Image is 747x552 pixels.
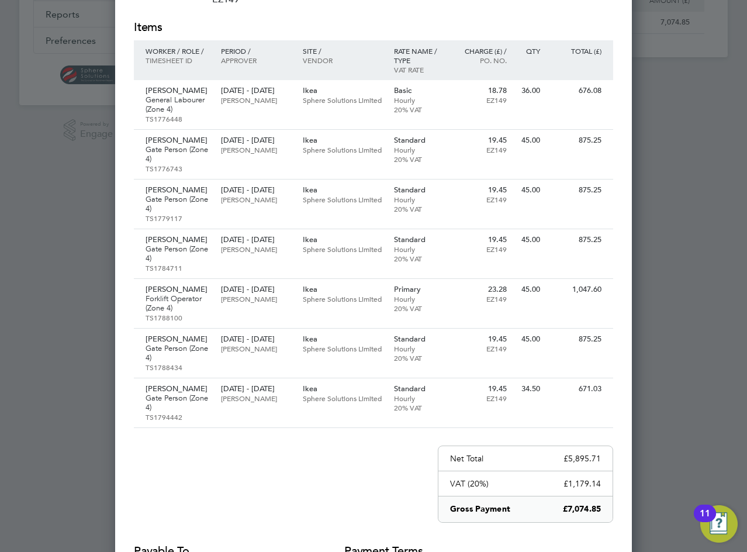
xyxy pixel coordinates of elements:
[303,244,382,254] p: Sphere Solutions Limited
[303,136,382,145] p: Ikea
[221,235,290,244] p: [DATE] - [DATE]
[456,394,507,403] p: EZ149
[394,294,445,303] p: Hourly
[146,294,209,313] p: Forklift Operator (Zone 4)
[394,353,445,363] p: 20% VAT
[394,394,445,403] p: Hourly
[303,285,382,294] p: Ikea
[456,95,507,105] p: EZ149
[303,334,382,344] p: Ikea
[303,384,382,394] p: Ikea
[450,478,489,489] p: VAT (20%)
[221,384,290,394] p: [DATE] - [DATE]
[394,86,445,95] p: Basic
[394,204,445,213] p: 20% VAT
[221,195,290,204] p: [PERSON_NAME]
[146,164,209,173] p: TS1776743
[303,394,382,403] p: Sphere Solutions Limited
[518,136,540,145] p: 45.00
[563,453,601,464] p: £5,895.71
[134,19,613,36] h2: Items
[221,46,290,56] p: Period /
[303,294,382,303] p: Sphere Solutions Limited
[552,235,601,244] p: 875.25
[221,145,290,154] p: [PERSON_NAME]
[146,244,209,263] p: Gate Person (Zone 4)
[394,154,445,164] p: 20% VAT
[456,195,507,204] p: EZ149
[456,294,507,303] p: EZ149
[456,244,507,254] p: EZ149
[303,86,382,95] p: Ikea
[394,185,445,195] p: Standard
[518,285,540,294] p: 45.00
[221,185,290,195] p: [DATE] - [DATE]
[303,46,382,56] p: Site /
[221,294,290,303] p: [PERSON_NAME]
[221,136,290,145] p: [DATE] - [DATE]
[456,235,507,244] p: 19.45
[552,285,601,294] p: 1,047.60
[221,285,290,294] p: [DATE] - [DATE]
[146,95,209,114] p: General Labourer (Zone 4)
[394,95,445,105] p: Hourly
[146,334,209,344] p: [PERSON_NAME]
[450,503,510,515] p: Gross Payment
[394,254,445,263] p: 20% VAT
[700,505,738,543] button: Open Resource Center, 11 new notifications
[552,185,601,195] p: 875.25
[146,56,209,65] p: Timesheet ID
[394,235,445,244] p: Standard
[146,86,209,95] p: [PERSON_NAME]
[394,65,445,74] p: VAT rate
[456,334,507,344] p: 19.45
[518,185,540,195] p: 45.00
[303,95,382,105] p: Sphere Solutions Limited
[394,244,445,254] p: Hourly
[394,136,445,145] p: Standard
[146,46,209,56] p: Worker / Role /
[303,195,382,204] p: Sphere Solutions Limited
[146,384,209,394] p: [PERSON_NAME]
[563,503,601,515] p: £7,074.85
[303,145,382,154] p: Sphere Solutions Limited
[552,384,601,394] p: 671.03
[146,136,209,145] p: [PERSON_NAME]
[394,303,445,313] p: 20% VAT
[146,412,209,422] p: TS1794442
[518,86,540,95] p: 36.00
[394,145,445,154] p: Hourly
[146,394,209,412] p: Gate Person (Zone 4)
[303,344,382,353] p: Sphere Solutions Limited
[552,86,601,95] p: 676.08
[518,334,540,344] p: 45.00
[146,263,209,272] p: TS1784711
[450,453,483,464] p: Net Total
[456,285,507,294] p: 23.28
[146,285,209,294] p: [PERSON_NAME]
[146,195,209,213] p: Gate Person (Zone 4)
[303,185,382,195] p: Ikea
[394,105,445,114] p: 20% VAT
[552,136,601,145] p: 875.25
[221,394,290,403] p: [PERSON_NAME]
[221,56,290,65] p: Approver
[146,185,209,195] p: [PERSON_NAME]
[456,344,507,353] p: EZ149
[394,384,445,394] p: Standard
[303,56,382,65] p: Vendor
[394,403,445,412] p: 20% VAT
[146,213,209,223] p: TS1779117
[146,344,209,363] p: Gate Person (Zone 4)
[456,185,507,195] p: 19.45
[456,384,507,394] p: 19.45
[552,334,601,344] p: 875.25
[563,478,601,489] p: £1,179.14
[394,46,445,65] p: Rate name / type
[221,86,290,95] p: [DATE] - [DATE]
[221,344,290,353] p: [PERSON_NAME]
[146,145,209,164] p: Gate Person (Zone 4)
[146,114,209,123] p: TS1776448
[552,46,601,56] p: Total (£)
[146,235,209,244] p: [PERSON_NAME]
